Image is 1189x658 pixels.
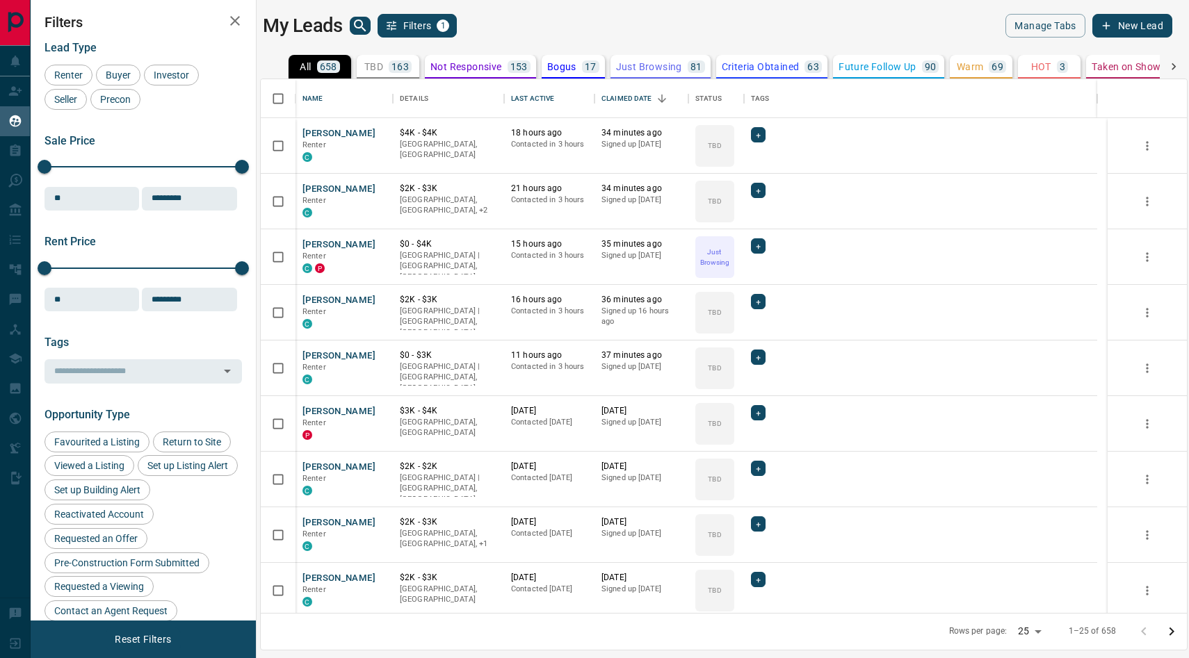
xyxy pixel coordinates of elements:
[302,430,312,440] div: property.ca
[263,15,343,37] h1: My Leads
[511,139,588,150] p: Contacted in 3 hours
[393,79,504,118] div: Details
[616,62,682,72] p: Just Browsing
[1137,580,1158,601] button: more
[511,349,588,361] p: 11 hours ago
[400,127,497,139] p: $4K - $4K
[708,418,721,429] p: TBD
[49,557,204,568] span: Pre-Construction Form Submitted
[400,79,428,118] div: Details
[708,196,721,206] p: TBD
[601,461,681,472] p: [DATE]
[708,363,721,373] p: TBD
[1069,625,1116,637] p: 1–25 of 658
[751,294,766,309] div: +
[315,263,325,273] div: property.ca
[585,62,597,72] p: 17
[756,350,761,364] span: +
[302,572,375,585] button: [PERSON_NAME]
[400,250,497,283] p: [GEOGRAPHIC_DATA] | [GEOGRAPHIC_DATA], [GEOGRAPHIC_DATA]
[756,573,761,586] span: +
[302,294,375,307] button: [PERSON_NAME]
[400,405,497,417] p: $3K - $4K
[143,460,233,471] span: Set up Listing Alert
[839,62,916,72] p: Future Follow Up
[751,79,770,118] div: Tags
[511,306,588,317] p: Contacted in 3 hours
[1137,525,1158,545] button: more
[302,140,326,149] span: Renter
[218,361,237,381] button: Open
[400,417,497,438] p: [GEOGRAPHIC_DATA], [GEOGRAPHIC_DATA]
[45,576,154,597] div: Requested a Viewing
[45,134,95,147] span: Sale Price
[511,127,588,139] p: 18 hours ago
[601,127,681,139] p: 34 minutes ago
[400,461,497,472] p: $2K - $2K
[601,195,681,206] p: Signed up [DATE]
[400,361,497,394] p: [GEOGRAPHIC_DATA] | [GEOGRAPHIC_DATA], [GEOGRAPHIC_DATA]
[756,183,761,197] span: +
[400,294,497,306] p: $2K - $3K
[1137,469,1158,490] button: more
[601,79,652,118] div: Claimed Date
[511,472,588,484] p: Contacted [DATE]
[690,62,702,72] p: 81
[601,238,681,250] p: 35 minutes ago
[45,41,97,54] span: Lead Type
[1137,191,1158,212] button: more
[511,516,588,528] p: [DATE]
[504,79,594,118] div: Last Active
[45,600,177,621] div: Contact an Agent Request
[430,62,502,72] p: Not Responsive
[744,79,1097,118] div: Tags
[302,529,326,538] span: Renter
[925,62,937,72] p: 90
[601,183,681,195] p: 34 minutes ago
[601,405,681,417] p: [DATE]
[751,238,766,254] div: +
[751,405,766,420] div: +
[511,584,588,595] p: Contacted [DATE]
[364,62,383,72] p: TBD
[302,152,312,162] div: condos.ca
[751,183,766,198] div: +
[49,69,88,81] span: Renter
[302,183,375,196] button: [PERSON_NAME]
[1092,62,1180,72] p: Taken on Showings
[45,504,154,525] div: Reactivated Account
[652,89,672,108] button: Sort
[1005,14,1085,38] button: Manage Tabs
[1031,62,1051,72] p: HOT
[49,509,149,520] span: Reactivated Account
[751,349,766,365] div: +
[400,516,497,528] p: $2K - $3K
[511,572,588,584] p: [DATE]
[547,62,576,72] p: Bogus
[751,461,766,476] div: +
[511,461,588,472] p: [DATE]
[153,431,231,452] div: Return to Site
[49,581,149,592] span: Requested a Viewing
[511,238,588,250] p: 15 hours ago
[601,294,681,306] p: 36 minutes ago
[302,461,375,474] button: [PERSON_NAME]
[992,62,1003,72] p: 69
[400,572,497,584] p: $2K - $3K
[1092,14,1172,38] button: New Lead
[756,295,761,309] span: +
[45,235,96,248] span: Rent Price
[45,479,150,500] div: Set up Building Alert
[45,528,147,549] div: Requested an Offer
[751,572,766,587] div: +
[601,528,681,539] p: Signed up [DATE]
[756,461,761,475] span: +
[1137,135,1158,156] button: more
[1012,621,1046,641] div: 25
[400,349,497,361] p: $0 - $3K
[957,62,984,72] p: Warm
[601,250,681,261] p: Signed up [DATE]
[101,69,136,81] span: Buyer
[302,405,375,418] button: [PERSON_NAME]
[320,62,337,72] p: 658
